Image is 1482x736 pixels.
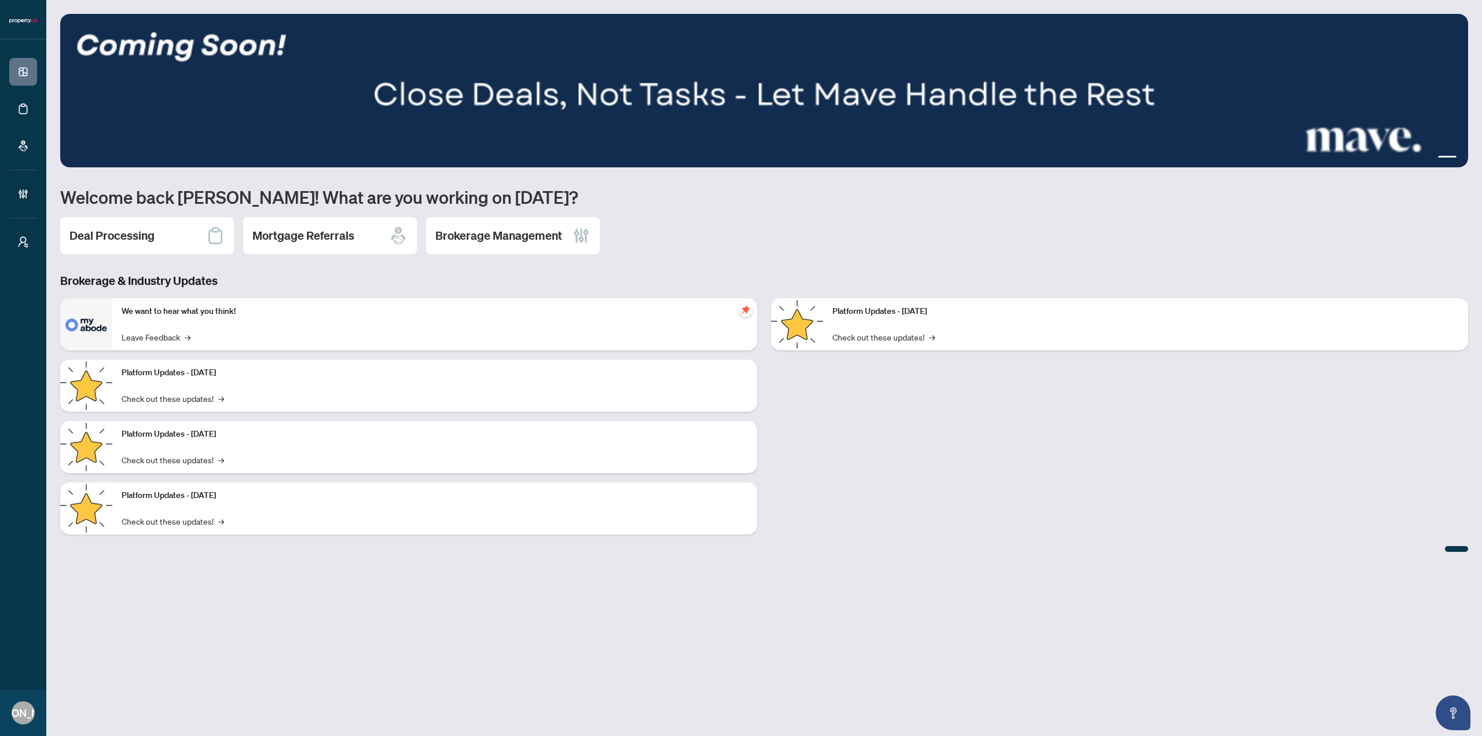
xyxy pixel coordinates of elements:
[929,331,935,343] span: →
[60,298,112,350] img: We want to hear what you think!
[9,17,37,24] img: logo
[252,228,354,244] h2: Mortgage Referrals
[69,228,155,244] h2: Deal Processing
[122,392,224,405] a: Check out these updates!→
[122,489,748,502] p: Platform Updates - [DATE]
[122,428,748,441] p: Platform Updates - [DATE]
[832,331,935,343] a: Check out these updates!→
[185,331,190,343] span: →
[60,14,1468,167] img: Slide 3
[218,453,224,466] span: →
[832,305,1459,318] p: Platform Updates - [DATE]
[435,228,562,244] h2: Brokerage Management
[122,367,748,379] p: Platform Updates - [DATE]
[60,273,1468,289] h3: Brokerage & Industry Updates
[122,453,224,466] a: Check out these updates!→
[739,303,753,317] span: pushpin
[1429,156,1433,160] button: 3
[1438,156,1457,160] button: 4
[60,186,1468,208] h1: Welcome back [PERSON_NAME]! What are you working on [DATE]?
[60,360,112,412] img: Platform Updates - September 16, 2025
[1410,156,1415,160] button: 1
[1436,695,1470,730] button: Open asap
[218,515,224,528] span: →
[60,421,112,473] img: Platform Updates - July 21, 2025
[17,236,29,248] span: user-switch
[122,331,190,343] a: Leave Feedback→
[218,392,224,405] span: →
[60,482,112,534] img: Platform Updates - July 8, 2025
[771,298,823,350] img: Platform Updates - June 23, 2025
[122,515,224,528] a: Check out these updates!→
[1419,156,1424,160] button: 2
[122,305,748,318] p: We want to hear what you think!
